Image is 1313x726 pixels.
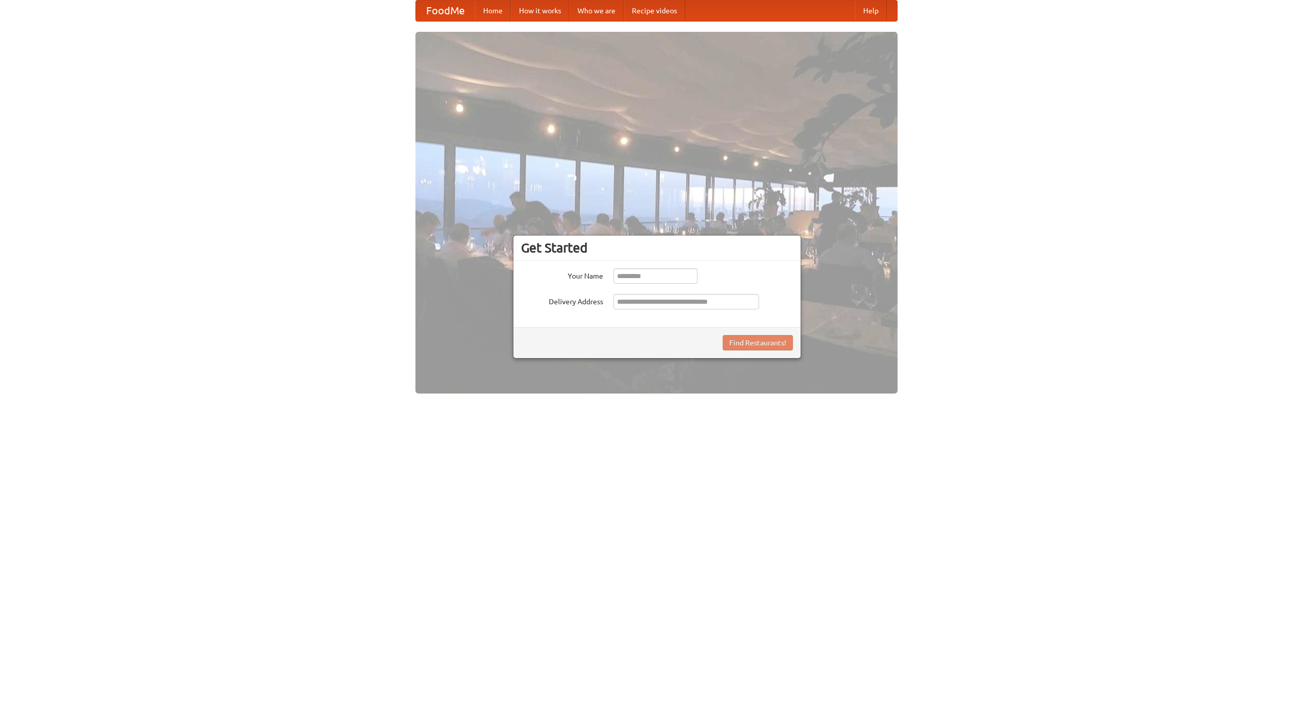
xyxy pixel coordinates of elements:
a: FoodMe [416,1,475,21]
button: Find Restaurants! [723,335,793,350]
label: Your Name [521,268,603,281]
h3: Get Started [521,240,793,256]
a: How it works [511,1,569,21]
label: Delivery Address [521,294,603,307]
a: Help [855,1,887,21]
a: Recipe videos [624,1,685,21]
a: Who we are [569,1,624,21]
a: Home [475,1,511,21]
